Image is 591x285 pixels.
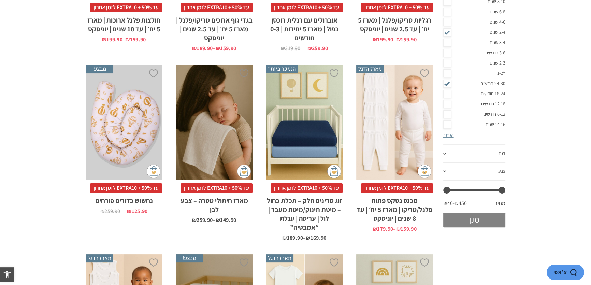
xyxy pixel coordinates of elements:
[356,193,433,223] h2: מכנס גטקס פתוח פלנל/טריקו | מארז 5 יח׳ | עד 8 שנים | יוניסקס
[237,165,251,178] img: cat-mini-atc.png
[361,183,433,193] span: עד 50% + EXTRA10 לזמן אחרון
[266,12,343,42] h2: אוברולים עם רגלית רוכסן כפול | מארז 5 יחידות | 0-3 חודשים
[216,216,220,224] span: ₪
[443,213,506,227] button: סנן
[373,36,377,43] span: ₪
[306,234,310,241] span: ₪
[192,45,213,52] bdi: 189.90
[396,225,417,232] bdi: 159.90
[216,45,220,52] span: ₪
[176,214,252,223] span: –
[443,163,506,181] a: צבע
[373,225,377,232] span: ₪
[100,208,120,215] bdi: 259.90
[443,200,455,207] span: ₪40
[216,45,236,52] bdi: 159.90
[356,33,433,42] span: –
[100,208,104,215] span: ₪
[147,165,160,178] img: cat-mini-atc.png
[356,12,433,33] h2: רגליות טריקו/פלנל | מארז 5 יח׳ | עד 2.5 שנים | יוניסקס
[443,58,506,68] a: 2-3 שנים
[443,132,454,138] a: הסתר
[547,265,584,282] iframe: פותח יישומון שאפשר לשוחח בו בצ'אט עם אחד הנציגים שלנו
[281,45,285,52] span: ₪
[443,198,506,212] div: מחיר: —
[356,65,433,232] a: מארז הדגל מכנס גטקס פתוח פלנל/טריקו | מארז 5 יח׳ | עד 8 שנים | יוניסקס עד 50% + EXTRA10 לזמן אחרו...
[176,42,252,51] span: –
[176,65,252,223] a: מארז חיתולי טטרה - צבע לבן עד 50% + EXTRA10 לזמן אחרוןמארז חיתולי טטרה – צבע לבן ₪149.90–₪259.90
[216,216,236,224] bdi: 149.90
[266,65,343,241] a: הנמכר ביותר זוג סדינים חלק - תכלת כחול - מיטת תינוק/מיטת מעבר | לול | עריסה | עגלת "אמבטיה" עד 50...
[266,65,298,73] span: הנמכר ביותר
[443,89,506,99] a: 18-24 חודשים
[307,45,328,52] bdi: 259.90
[281,45,300,52] bdi: 319.90
[266,193,343,232] h2: זוג סדינים חלק – תכלת כחול – מיטת תינוק/מיטת מעבר | לול | עריסה | עגלת “אמבטיה”
[307,45,312,52] span: ₪
[443,17,506,27] a: 4-6 שנים
[455,200,467,207] span: ₪450
[102,36,106,43] span: ₪
[102,36,122,43] bdi: 199.90
[443,7,506,17] a: 6-8 שנים
[127,208,131,215] span: ₪
[356,65,384,73] span: מארז הדגל
[396,36,401,43] span: ₪
[125,36,146,43] bdi: 159.90
[443,68,506,79] a: 1-2Y
[443,99,506,109] a: 12-18 חודשים
[361,3,433,12] span: עד 50% + EXTRA10 לזמן אחרון
[86,33,162,42] span: –
[86,65,162,214] a: מבצע! נחשוש כדורים פורחים עד 50% + EXTRA10 לזמן אחרוןנחשוש כדורים פורחים
[306,234,326,241] bdi: 169.90
[373,36,393,43] bdi: 199.90
[396,36,417,43] bdi: 159.90
[443,48,506,58] a: 3-6 חודשים
[176,254,203,262] span: מבצע!
[181,3,253,12] span: עד 50% + EXTRA10 לזמן אחרון
[90,183,162,193] span: עד 50% + EXTRA10 לזמן אחרון
[373,225,393,232] bdi: 179.90
[443,119,506,130] a: 14-16 שנים
[90,3,162,12] span: עד 50% + EXTRA10 לזמן אחרון
[282,234,287,241] span: ₪
[86,193,162,205] h2: נחשוש כדורים פורחים
[443,38,506,48] a: 3-4 שנים
[86,65,113,73] span: מבצע!
[443,79,506,89] a: 24-30 חודשים
[86,254,113,262] span: מארז הדגל
[271,183,343,193] span: עד 50% + EXTRA10 לזמן אחרון
[86,12,162,33] h2: חולצות פלנל ארוכות | מארז 5 יח׳ | עד 10 שנים | יוניסקס
[266,254,293,262] span: מארז הדגל
[192,45,197,52] span: ₪
[192,216,197,224] span: ₪
[356,223,433,232] span: –
[327,165,341,178] img: cat-mini-atc.png
[443,109,506,119] a: 6-12 חודשים
[282,234,303,241] bdi: 189.90
[192,216,213,224] bdi: 259.90
[125,36,130,43] span: ₪
[443,27,506,38] a: 2-4 שנים
[396,225,401,232] span: ₪
[176,12,252,42] h2: בגדי גוף ארוכים טריקו/פלנל | מארז 5 יח׳ | עד 2.5 שנים | יוניסקס
[271,3,343,12] span: עד 50% + EXTRA10 לזמן אחרון
[418,165,431,178] img: cat-mini-atc.png
[127,208,147,215] bdi: 125.90
[266,232,343,241] span: –
[176,193,252,214] h2: מארז חיתולי טטרה – צבע לבן
[181,183,253,193] span: עד 50% + EXTRA10 לזמן אחרון
[443,145,506,163] a: דגם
